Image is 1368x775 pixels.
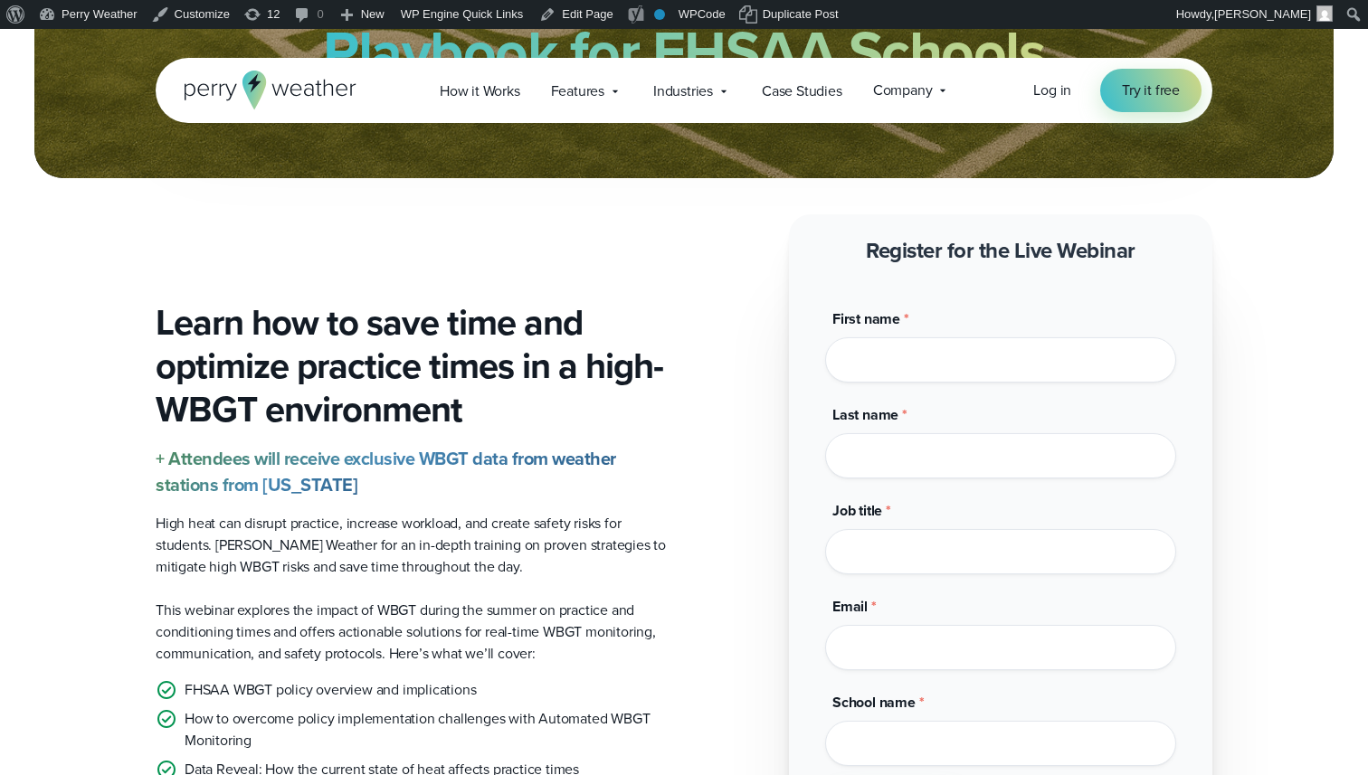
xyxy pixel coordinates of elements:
span: Company [873,80,933,101]
span: School name [832,692,916,713]
strong: + Attendees will receive exclusive WBGT data from weather stations from [US_STATE] [156,445,616,498]
span: First name [832,308,900,329]
span: Log in [1033,80,1071,100]
a: How it Works [424,72,536,109]
span: Features [551,80,604,102]
strong: Register for the Live Webinar [866,234,1135,267]
span: Last name [832,404,898,425]
p: How to overcome policy implementation challenges with Automated WBGT Monitoring [185,708,670,751]
div: No index [654,9,665,20]
span: Case Studies [762,80,842,102]
span: Try it free [1122,80,1180,101]
p: FHSAA WBGT policy overview and implications [185,679,476,701]
a: Case Studies [746,72,858,109]
span: Email [832,596,868,617]
span: Job title [832,500,882,521]
span: [PERSON_NAME] [1214,7,1311,21]
a: Try it free [1100,69,1202,112]
p: High heat can disrupt practice, increase workload, and create safety risks for students. [PERSON_... [156,513,670,578]
h3: Learn how to save time and optimize practice times in a high-WBGT environment [156,301,670,431]
span: How it Works [440,80,520,102]
p: This webinar explores the impact of WBGT during the summer on practice and conditioning times and... [156,600,670,665]
span: Industries [653,80,713,102]
a: Log in [1033,80,1071,101]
